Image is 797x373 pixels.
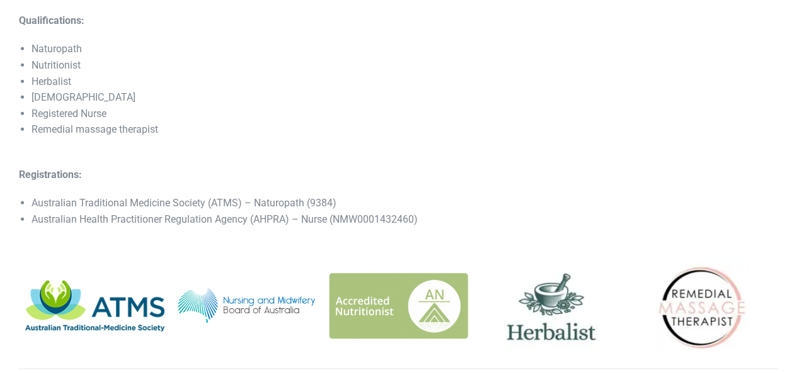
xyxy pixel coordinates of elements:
li: Registered Nurse [32,106,778,122]
strong: Registrations: [19,169,82,181]
li: Remedial massage therapist [32,121,778,138]
li: Nutritionist [32,57,778,74]
li: Naturopath [32,41,778,57]
img: Brisbane western herbalist [503,259,598,353]
img: Australian Traditional Medicine Society Member [25,281,164,331]
li: [DEMOGRAPHIC_DATA] [32,89,778,106]
img: Brisbane Nutritionist [329,273,468,339]
img: Registered Nurse and Naturopath [177,288,316,323]
li: Herbalist [32,74,778,90]
li: Australian Traditional Medicine Society (ATMS) – Naturopath (9384) [32,195,778,211]
img: Brisbane remedial massage therapist [655,259,750,353]
li: Australian Health Practitioner Regulation Agency (AHPRA) – Nurse (NMW0001432460) [32,211,778,228]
